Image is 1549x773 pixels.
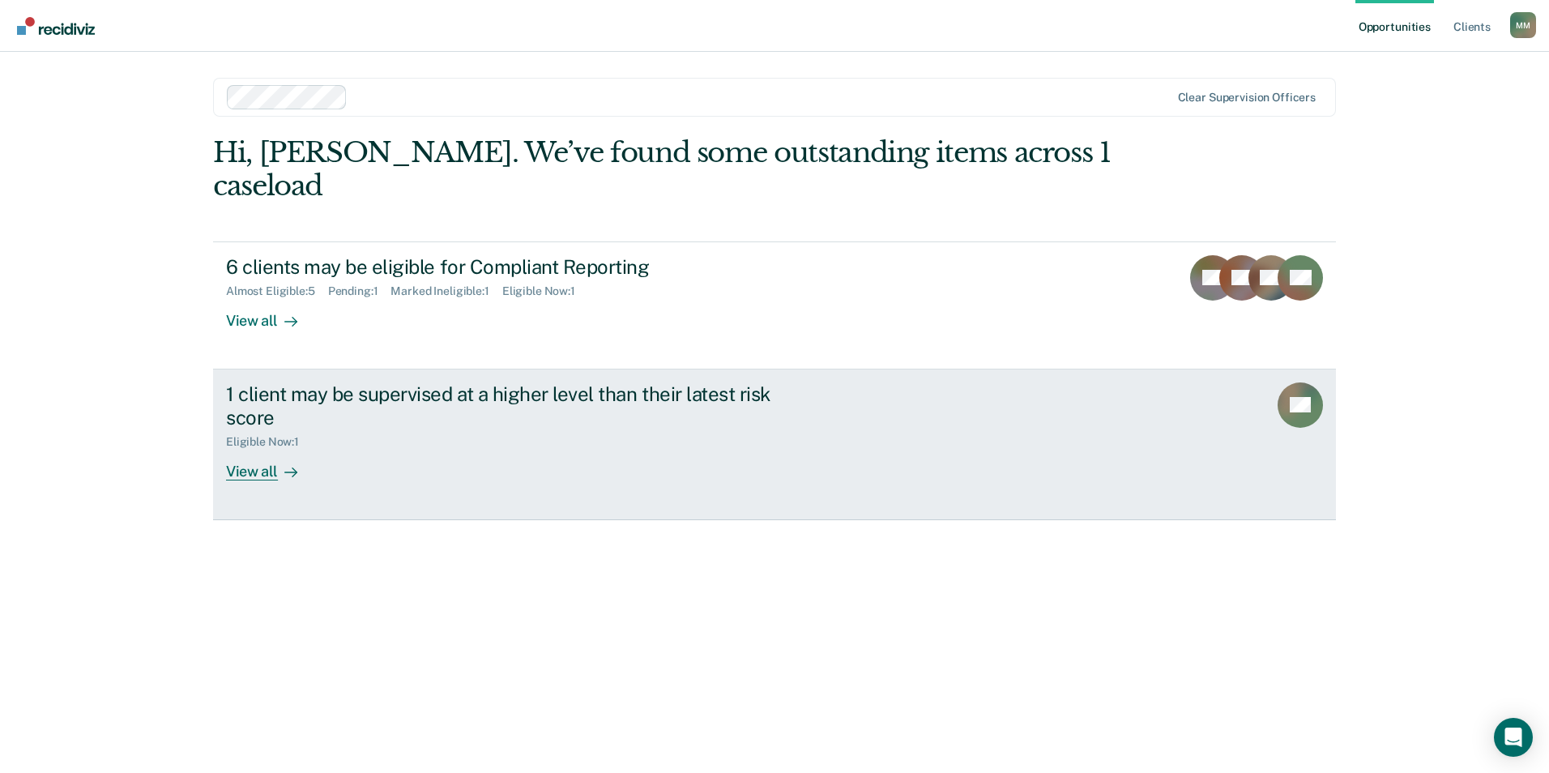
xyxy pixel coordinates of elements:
div: Almost Eligible : 5 [226,284,328,298]
a: 6 clients may be eligible for Compliant ReportingAlmost Eligible:5Pending:1Marked Ineligible:1Eli... [213,241,1336,369]
div: Eligible Now : 1 [502,284,588,298]
div: Hi, [PERSON_NAME]. We’ve found some outstanding items across 1 caseload [213,136,1112,203]
img: Recidiviz [17,17,95,35]
div: Marked Ineligible : 1 [390,284,501,298]
div: Clear supervision officers [1178,91,1316,105]
div: 1 client may be supervised at a higher level than their latest risk score [226,382,795,429]
div: M M [1510,12,1536,38]
div: Open Intercom Messenger [1494,718,1533,757]
button: Profile dropdown button [1510,12,1536,38]
div: View all [226,449,317,480]
div: View all [226,298,317,330]
div: Pending : 1 [328,284,391,298]
div: 6 clients may be eligible for Compliant Reporting [226,255,795,279]
a: 1 client may be supervised at a higher level than their latest risk scoreEligible Now:1View all [213,369,1336,520]
div: Eligible Now : 1 [226,435,312,449]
